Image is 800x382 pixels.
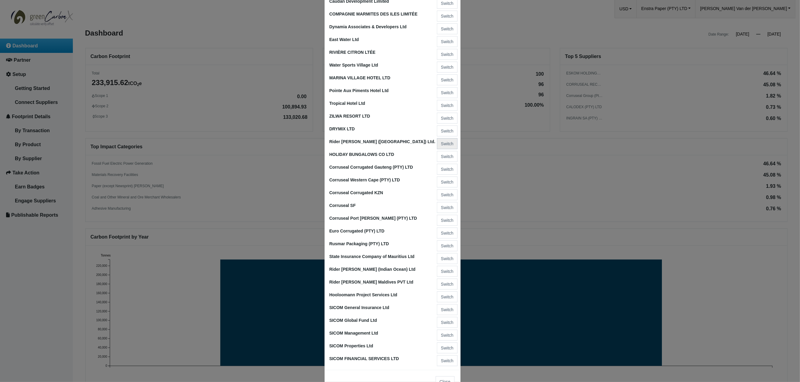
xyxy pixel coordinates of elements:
button: Switch [437,330,457,341]
span: SICOM Global Fund Ltd [329,318,377,323]
span: Tropical Hotel Ltd [329,101,365,106]
button: Switch [437,36,457,47]
input: Enter your email address [8,74,111,88]
input: Enter your last name [8,56,111,70]
button: Switch [437,62,457,73]
button: Switch [437,291,457,302]
button: Switch [437,253,457,264]
button: Switch [437,240,457,251]
span: Water Sports Village Ltd [329,63,378,67]
button: Switch [437,304,457,315]
span: East Water Ltd [329,37,359,42]
button: Switch [437,215,457,226]
span: ZILWA RESORT LTD [329,114,370,119]
span: SICOM FINANCIAL SERVICES LTD [329,356,399,361]
button: Switch [437,279,457,290]
span: State Insurance Company of Mauritius Ltd [329,254,415,259]
span: Corruseal Corrugated KZN [329,190,383,195]
div: Navigation go back [7,33,16,43]
span: DRYMIX LTD [329,126,355,131]
button: Switch [437,228,457,239]
button: Switch [437,138,457,149]
span: Rusmar Packaging (PTY) LTD [329,241,389,246]
button: Switch [437,100,457,111]
span: Pointe Aux Piments Hotel Ltd [329,88,389,93]
span: SICOM General Insurance Ltd [329,305,390,310]
div: Minimize live chat window [100,3,114,18]
span: Rider [PERSON_NAME] ([GEOGRAPHIC_DATA]) Ltd. [329,139,435,144]
button: Switch [437,11,457,22]
button: Switch [437,189,457,200]
span: SICOM Management Ltd [329,331,378,336]
span: Corruseal SF [329,203,356,208]
span: Rider [PERSON_NAME] (Indian Ocean) Ltd [329,267,416,272]
button: Switch [437,87,457,98]
button: Switch [437,202,457,213]
span: Dynamia Associates & Developers Ltd [329,24,407,29]
span: RIVIÈRE CITRON LTÉE [329,50,376,55]
span: Euro Corrugated (PTY) LTD [329,229,385,233]
button: Switch [437,317,457,328]
button: Switch [437,342,457,353]
button: Switch [437,151,457,162]
span: COMPAGNIE MARMITES DES ILES LIMITÉE [329,12,418,16]
span: SICOM Properties Ltd [329,343,373,348]
span: MARINA VILLAGE HOTEL LTD [329,75,390,80]
button: Switch [437,23,457,34]
button: Switch [437,113,457,124]
span: Rider [PERSON_NAME] Maldives PVT Ltd [329,280,414,284]
button: Switch [437,355,457,366]
span: Corruseal Port [PERSON_NAME] (PTY) LTD [329,216,417,221]
button: Switch [437,74,457,85]
span: Corruseal Western Cape (PTY) LTD [329,177,400,182]
textarea: Type your message and click 'Submit' [8,92,111,182]
button: Switch [437,164,457,175]
span: Corruseal Corrugated Gauteng (PTY) LTD [329,165,413,170]
em: Submit [89,187,110,195]
button: Switch [437,126,457,136]
button: Switch [437,177,457,188]
button: Switch [437,266,457,277]
span: Hooloomann Project Services Ltd [329,292,397,297]
button: Switch [437,49,457,60]
div: Leave a message [41,34,111,42]
span: HOLIDAY BUNGALOWS CO LTD [329,152,394,157]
